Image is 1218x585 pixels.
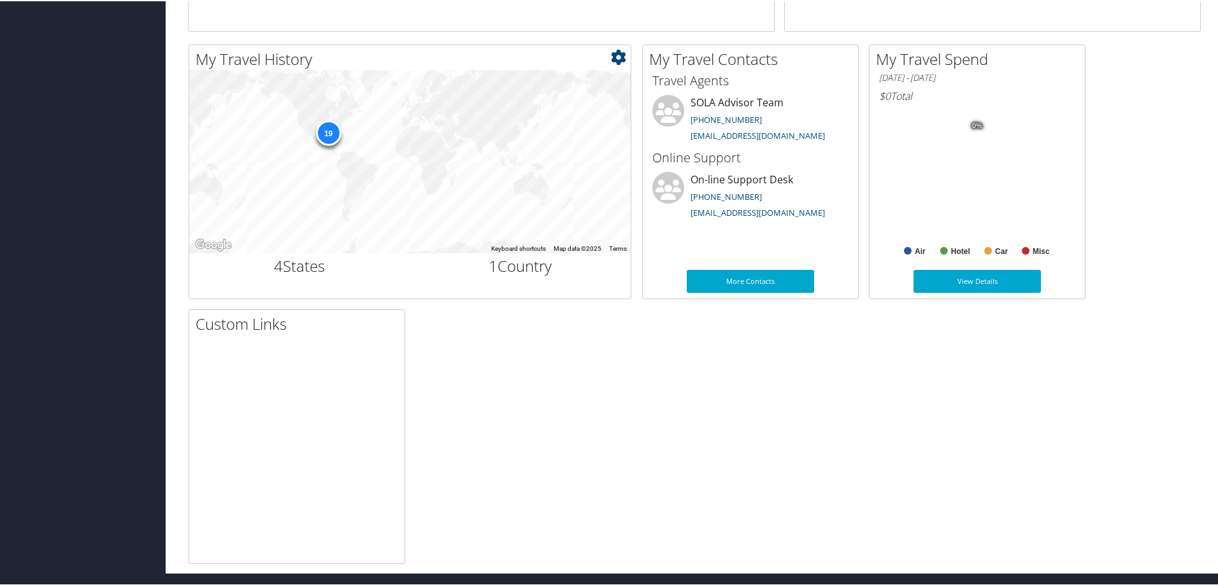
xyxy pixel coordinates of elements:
[649,47,858,69] h2: My Travel Contacts
[420,254,622,276] h2: Country
[274,254,283,275] span: 4
[972,121,982,129] tspan: 0%
[192,236,234,252] img: Google
[646,171,855,223] li: On-line Support Desk
[491,243,546,252] button: Keyboard shortcuts
[691,206,825,217] a: [EMAIL_ADDRESS][DOMAIN_NAME]
[315,119,341,144] div: 19
[691,113,762,124] a: [PHONE_NUMBER]
[652,71,849,88] h3: Travel Agents
[489,254,498,275] span: 1
[913,269,1041,292] a: View Details
[687,269,814,292] a: More Contacts
[646,94,855,146] li: SOLA Advisor Team
[691,129,825,140] a: [EMAIL_ADDRESS][DOMAIN_NAME]
[652,148,849,166] h3: Online Support
[879,71,1075,83] h6: [DATE] - [DATE]
[879,88,1075,102] h6: Total
[196,47,631,69] h2: My Travel History
[951,246,970,255] text: Hotel
[876,47,1085,69] h2: My Travel Spend
[995,246,1008,255] text: Car
[879,88,891,102] span: $0
[1033,246,1050,255] text: Misc
[691,190,762,201] a: [PHONE_NUMBER]
[199,254,401,276] h2: States
[192,236,234,252] a: Open this area in Google Maps (opens a new window)
[915,246,926,255] text: Air
[196,312,405,334] h2: Custom Links
[554,244,601,251] span: Map data ©2025
[609,244,627,251] a: Terms (opens in new tab)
